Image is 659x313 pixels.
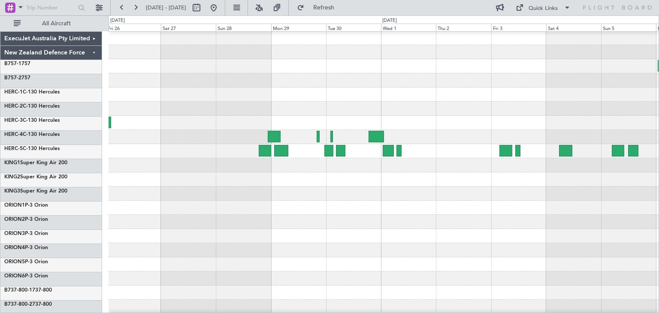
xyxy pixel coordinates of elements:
[271,24,326,31] div: Mon 29
[4,203,25,208] span: ORION1
[4,132,23,137] span: HERC-4
[436,24,491,31] div: Thu 2
[293,1,345,15] button: Refresh
[26,1,76,14] input: Trip Number
[4,189,20,194] span: KING3
[4,203,48,208] a: ORION1P-3 Orion
[161,24,216,31] div: Sat 27
[4,245,48,250] a: ORION4P-3 Orion
[601,24,656,31] div: Sun 5
[511,1,575,15] button: Quick Links
[4,61,30,66] a: B757-1757
[381,24,436,31] div: Wed 1
[216,24,271,31] div: Sun 28
[529,4,558,13] div: Quick Links
[110,17,125,24] div: [DATE]
[4,90,23,95] span: HERC-1
[4,175,67,180] a: KING2Super King Air 200
[4,146,23,151] span: HERC-5
[4,302,52,307] a: B737-800-2737-800
[326,24,381,31] div: Tue 30
[4,175,20,180] span: KING2
[546,24,601,31] div: Sat 4
[4,302,32,307] span: B737-800-2
[4,288,52,293] a: B737-800-1737-800
[9,17,93,30] button: All Aircraft
[106,24,161,31] div: Fri 26
[22,21,91,27] span: All Aircraft
[4,259,25,265] span: ORION5
[4,231,25,236] span: ORION3
[4,160,20,166] span: KING1
[4,274,25,279] span: ORION6
[306,5,342,11] span: Refresh
[4,274,48,279] a: ORION6P-3 Orion
[4,61,21,66] span: B757-1
[4,75,30,81] a: B757-2757
[4,288,32,293] span: B737-800-1
[4,104,60,109] a: HERC-2C-130 Hercules
[4,217,48,222] a: ORION2P-3 Orion
[4,189,67,194] a: KING3Super King Air 200
[4,132,60,137] a: HERC-4C-130 Hercules
[4,75,21,81] span: B757-2
[382,17,397,24] div: [DATE]
[4,217,25,222] span: ORION2
[4,118,60,123] a: HERC-3C-130 Hercules
[4,90,60,95] a: HERC-1C-130 Hercules
[4,245,25,250] span: ORION4
[4,259,48,265] a: ORION5P-3 Orion
[491,24,546,31] div: Fri 3
[4,118,23,123] span: HERC-3
[4,146,60,151] a: HERC-5C-130 Hercules
[4,160,67,166] a: KING1Super King Air 200
[4,104,23,109] span: HERC-2
[4,231,48,236] a: ORION3P-3 Orion
[146,4,186,12] span: [DATE] - [DATE]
